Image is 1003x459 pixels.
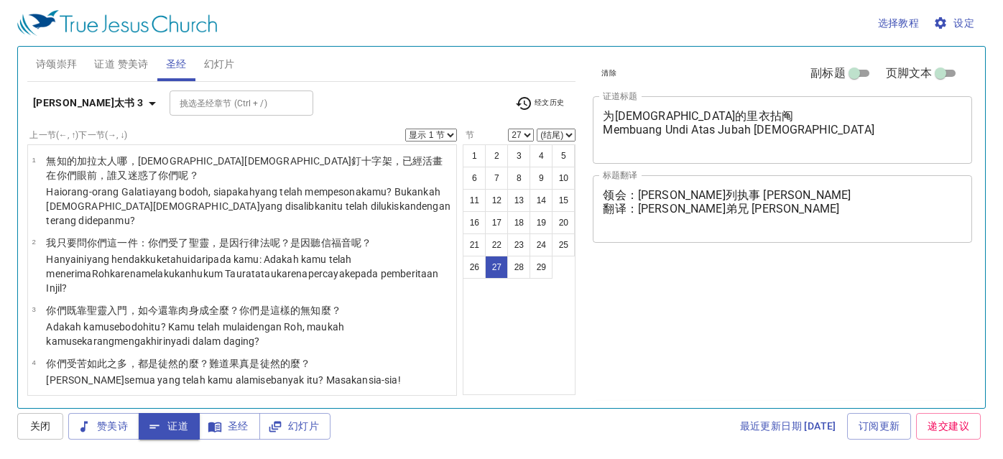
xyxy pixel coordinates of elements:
span: 1 [32,156,35,164]
wg1500: 麼？ [290,358,310,369]
wg1065: sia-sia [369,374,401,386]
wg1052: 哪，[DEMOGRAPHIC_DATA] [46,155,443,181]
span: 经文历史 [515,95,565,112]
wg3440: ini [46,254,438,294]
wg5118: ? Masakan [318,374,401,386]
button: 10 [552,167,575,190]
wg3568: mengakhirinya [114,335,259,347]
span: 选择教程 [878,14,920,32]
button: 23 [507,233,530,256]
wg575: pada kamu [46,254,438,294]
span: 3 [32,305,35,313]
button: 17 [485,211,508,234]
wg3129: dari [46,254,438,294]
wg2309: kuketahui [46,254,438,294]
button: 9 [530,167,553,190]
wg4270: 在你們 [46,170,198,181]
button: 29 [530,256,553,279]
p: Adakah kamu [46,320,452,348]
button: 赞美诗 [68,413,139,440]
button: 18 [507,211,530,234]
button: 关闭 [17,413,63,440]
button: 清除 [593,65,625,82]
wg2041: 律法 [249,237,371,249]
wg1537: melakukan [46,268,438,294]
button: [PERSON_NAME]太书 3 [27,90,167,116]
wg3779: 無知 [300,305,341,316]
button: 选择教程 [872,10,925,37]
button: 幻灯片 [259,413,331,440]
wg2005: di dalam daging [182,335,259,347]
span: 设定 [936,14,974,32]
button: 1 [463,144,486,167]
wg2532: 徒然的 [260,358,311,369]
p: Hanya [46,252,452,295]
wg453: 麼？ [321,305,341,316]
wg1500: ! [398,374,401,386]
span: 证道 赞美诗 [94,55,148,73]
span: 证道 [150,417,188,435]
p: 我只要 [46,236,452,250]
wg4561: 成全 [199,305,341,316]
button: 15 [552,189,575,212]
button: 28 [507,256,530,279]
span: 赞美诗 [80,417,128,435]
wg4151: 入門 [107,305,341,316]
p: 你們受苦 [46,356,400,371]
wg189: 信 [321,237,372,249]
button: 经文历史 [507,93,573,114]
span: 圣经 [211,417,249,435]
wg5216: : Adakah kamu telah menerima [46,254,438,294]
p: [PERSON_NAME] [46,373,400,387]
button: 4 [530,144,553,167]
wg5209: ? Bukankah [DEMOGRAPHIC_DATA] [46,186,450,226]
span: 订阅更新 [859,417,900,435]
label: 节 [463,131,474,139]
iframe: from-child [587,258,898,396]
button: 25 [552,233,575,256]
span: 4 [32,358,35,366]
wg2983: Roh [46,268,438,294]
button: 设定 [930,10,980,37]
span: 幻灯片 [204,55,235,73]
wg1537: 聽 [310,237,371,249]
b: [PERSON_NAME]太书 3 [33,94,144,112]
wg1537: 行 [239,237,371,249]
wg2309: 問 [77,237,371,249]
wg3788: ? [130,215,135,226]
wg3551: 呢？是因 [270,237,372,249]
wg3568: 還靠肉身 [158,305,341,316]
button: 12 [485,189,508,212]
wg5216: 這 [107,237,371,249]
wg5118: ，都是徒然的 [128,358,311,369]
wg5209: 呢？ [178,170,198,181]
img: True Jesus Church [17,10,217,36]
a: 订阅更新 [847,413,912,440]
wg2424: [DEMOGRAPHIC_DATA] [46,155,443,181]
button: 14 [530,189,553,212]
button: 27 [485,256,508,279]
input: Type Bible Reference [174,95,285,111]
span: 最近更新日期 [DATE] [740,417,836,435]
a: 最近更新日期 [DATE] [734,413,842,440]
a: 递交建议 [916,413,981,440]
wg1489: 果真是 [229,358,310,369]
p: 你們既靠聖靈 [46,303,452,317]
wg3788: 前 [87,170,199,181]
wg5124: yang hendak [46,254,438,294]
button: 证道 [139,413,200,440]
span: 圣经 [166,55,187,73]
wg1052: yang bodoh [46,186,450,226]
wg2041: hukum Taurat [46,268,438,294]
wg4102: 福音呢？ [331,237,372,249]
button: 3 [507,144,530,167]
wg5101: 又迷惑了 [117,170,198,181]
textarea: 领会：[PERSON_NAME]列执事 [PERSON_NAME] 翻译：[PERSON_NAME]弟兄 [PERSON_NAME] [603,188,962,229]
wg1510: sebodoh [46,321,344,347]
wg5101: yang telah mempesona [46,186,450,226]
wg3440: ：你們受了 [138,237,372,249]
textarea: 为[DEMOGRAPHIC_DATA]的里衣拈阄 Membuang Undi Atas Jubah [DEMOGRAPHIC_DATA] [603,109,962,150]
button: 7 [485,167,508,190]
button: 圣经 [199,413,260,440]
span: 幻灯片 [271,417,319,435]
